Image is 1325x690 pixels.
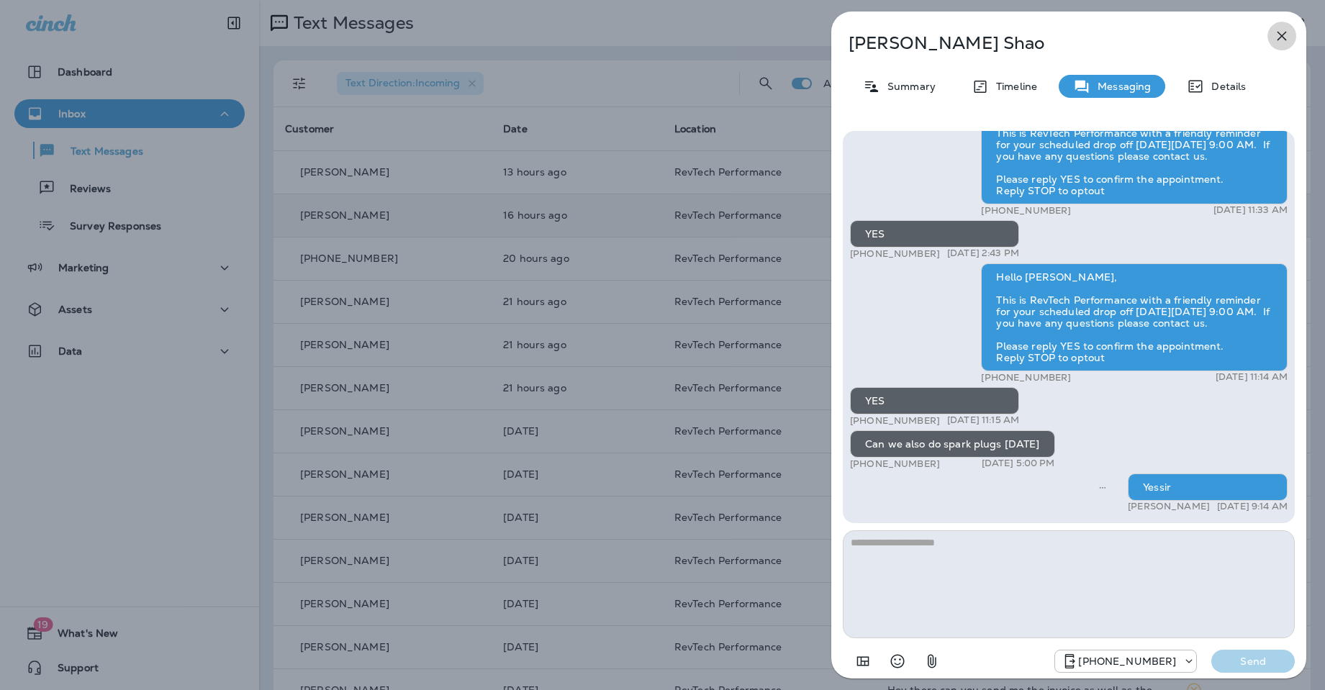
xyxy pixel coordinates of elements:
p: [DATE] 5:00 PM [982,458,1055,469]
div: Hello [PERSON_NAME], This is RevTech Performance with a friendly reminder for your scheduled drop... [981,263,1288,371]
p: [PERSON_NAME] Shao [849,33,1242,53]
div: YES [850,220,1019,248]
button: Select an emoji [883,647,912,676]
p: [DATE] 2:43 PM [947,248,1019,259]
p: Timeline [989,81,1037,92]
p: [DATE] 11:15 AM [947,414,1019,426]
p: [DATE] 9:14 AM [1217,501,1288,512]
div: Yessir [1128,473,1288,501]
p: Details [1204,81,1246,92]
div: +1 (571) 520-7309 [1055,653,1196,670]
div: YES [850,387,1019,414]
p: [PHONE_NUMBER] [850,414,940,427]
span: Sent [1099,480,1106,493]
div: Can we also do spark plugs [DATE] [850,430,1055,458]
p: [PHONE_NUMBER] [981,204,1071,217]
p: [PHONE_NUMBER] [850,458,940,470]
p: [DATE] 11:33 AM [1213,204,1288,216]
p: [PHONE_NUMBER] [850,248,940,260]
div: Hello [PERSON_NAME], This is RevTech Performance with a friendly reminder for your scheduled drop... [981,96,1288,204]
p: Summary [880,81,936,92]
p: [PERSON_NAME] [1128,501,1210,512]
p: [PHONE_NUMBER] [981,371,1071,383]
p: Messaging [1090,81,1151,92]
p: [PHONE_NUMBER] [1078,655,1176,667]
p: [DATE] 11:14 AM [1216,371,1288,383]
button: Add in a premade template [849,647,877,676]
